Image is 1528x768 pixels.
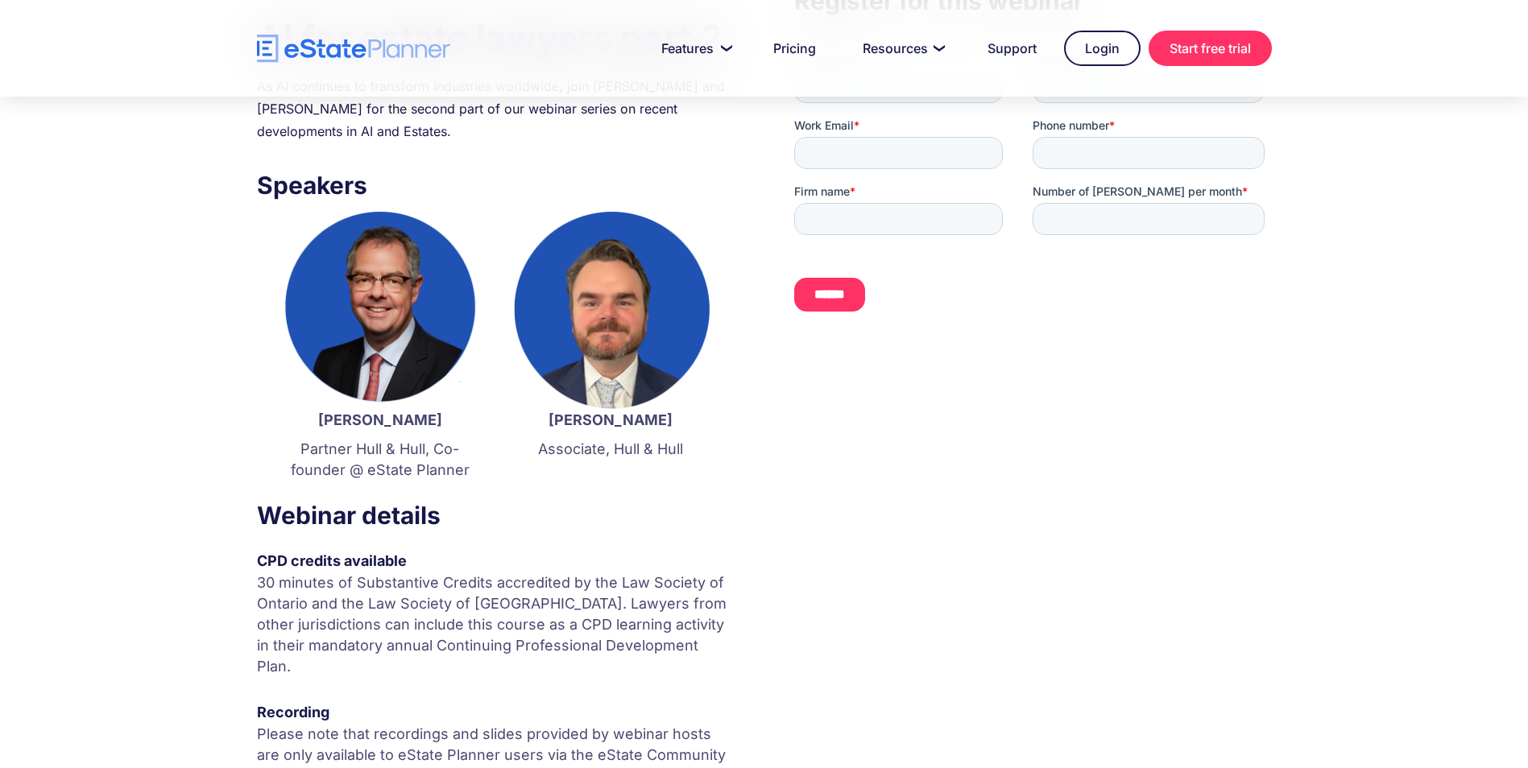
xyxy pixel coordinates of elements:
[549,411,673,428] strong: [PERSON_NAME]
[642,32,746,64] a: Features
[318,411,442,428] strong: [PERSON_NAME]
[1149,31,1272,66] a: Start free trial
[1064,31,1141,66] a: Login
[968,32,1056,64] a: Support
[257,552,407,569] strong: CPD credits available
[257,701,734,724] div: Recording
[257,572,734,677] p: 30 minutes of Substantive Credits accredited by the Law Society of Ontario and the Law Society of...
[281,439,479,481] p: Partner Hull & Hull, Co-founder @ eState Planner
[794,52,1271,325] iframe: Form 0
[257,167,734,204] h3: Speakers
[257,75,734,142] div: As AI continues to transform industries worldwide, join [PERSON_NAME] and [PERSON_NAME] for the s...
[257,35,450,63] a: home
[843,32,960,64] a: Resources
[257,497,734,534] h3: Webinar details
[511,439,710,460] p: Associate, Hull & Hull
[754,32,835,64] a: Pricing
